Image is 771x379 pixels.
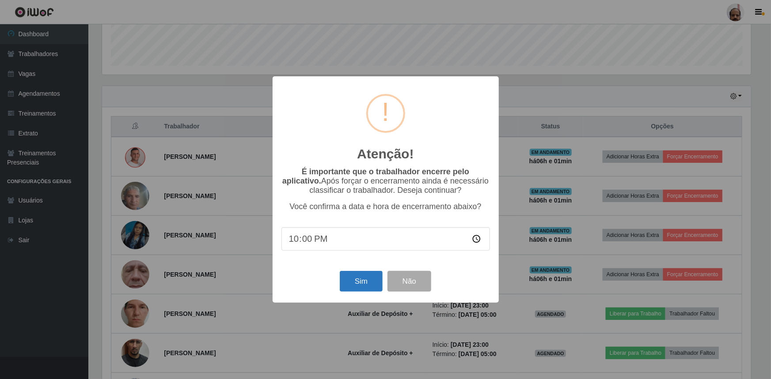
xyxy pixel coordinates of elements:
[340,271,383,292] button: Sim
[357,146,414,162] h2: Atenção!
[281,167,490,195] p: Após forçar o encerramento ainda é necessário classificar o trabalhador. Deseja continuar?
[281,202,490,211] p: Você confirma a data e hora de encerramento abaixo?
[282,167,469,185] b: É importante que o trabalhador encerre pelo aplicativo.
[387,271,431,292] button: Não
